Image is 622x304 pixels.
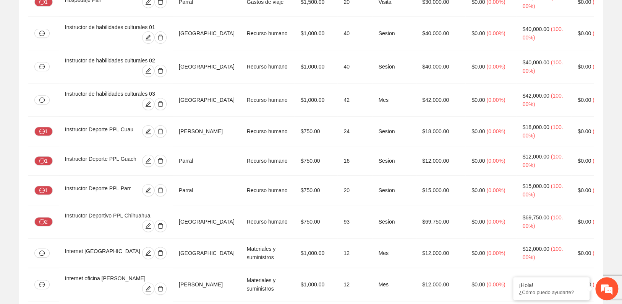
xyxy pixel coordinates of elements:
[471,158,485,164] span: $0.00
[65,211,167,220] div: Instructor Deportivo PPL Chihuahua
[486,250,505,256] span: ( 0.00% )
[142,220,154,232] button: edit
[155,128,166,134] span: delete
[65,274,167,283] div: Internet oficina [PERSON_NAME]
[65,90,167,98] div: Instructor de habilidades culturales 03
[34,280,50,289] button: message
[143,34,154,41] span: edit
[578,187,591,193] span: $0.00
[578,30,591,36] span: $0.00
[593,97,611,103] span: ( 0.00% )
[154,155,167,167] button: delete
[143,286,154,292] span: edit
[154,220,167,232] button: delete
[578,128,591,134] span: $0.00
[486,219,505,225] span: ( 0.00% )
[471,64,485,70] span: $0.00
[519,289,584,295] p: ¿Cómo puedo ayudarte?
[241,83,295,117] td: Recurso humano
[593,30,611,36] span: ( 0.00% )
[173,239,241,268] td: [GEOGRAPHIC_DATA]
[337,117,372,146] td: 24
[154,247,167,259] button: delete
[578,219,591,225] span: $0.00
[471,281,485,288] span: $0.00
[39,219,45,225] span: message
[372,176,416,205] td: Sesion
[337,17,372,50] td: 40
[241,205,295,239] td: Recurso humano
[142,65,154,77] button: edit
[372,83,416,117] td: Mes
[155,250,166,256] span: delete
[142,31,154,44] button: edit
[143,128,154,134] span: edit
[241,239,295,268] td: Materiales y suministros
[372,117,416,146] td: Sesion
[522,183,549,189] span: $15,000.00
[154,98,167,110] button: delete
[416,50,465,83] td: $40,000.00
[143,158,154,164] span: edit
[578,97,591,103] span: $0.00
[522,246,549,252] span: $12,000.00
[143,187,154,193] span: edit
[34,95,50,105] button: message
[471,97,485,103] span: $0.00
[295,146,338,176] td: $750.00
[522,93,549,99] span: $42,000.00
[486,187,505,193] span: ( 0.00% )
[173,176,241,205] td: Parral
[593,219,611,225] span: ( 0.00% )
[40,39,128,49] div: Chatee con nosotros ahora
[416,146,465,176] td: $12,000.00
[34,127,53,136] button: message1
[34,62,50,71] button: message
[65,23,167,31] div: Instructor de habilidades culturales 01
[241,146,295,176] td: Recurso humano
[416,205,465,239] td: $69,750.00
[142,155,154,167] button: edit
[155,187,166,193] span: delete
[34,248,50,258] button: message
[337,83,372,117] td: 42
[154,283,167,295] button: delete
[295,17,338,50] td: $1,000.00
[295,176,338,205] td: $750.00
[471,250,485,256] span: $0.00
[486,97,505,103] span: ( 0.00% )
[173,268,241,301] td: [PERSON_NAME]
[486,64,505,70] span: ( 0.00% )
[593,187,611,193] span: ( 0.00% )
[173,205,241,239] td: [GEOGRAPHIC_DATA]
[155,34,166,41] span: delete
[295,239,338,268] td: $1,000.00
[337,205,372,239] td: 93
[486,30,505,36] span: ( 0.00% )
[142,247,154,259] button: edit
[486,128,505,134] span: ( 0.00% )
[416,117,465,146] td: $18,000.00
[471,219,485,225] span: $0.00
[39,97,45,103] span: message
[416,239,465,268] td: $12,000.00
[155,101,166,107] span: delete
[155,158,166,164] span: delete
[486,281,505,288] span: ( 0.00% )
[295,268,338,301] td: $1,000.00
[143,101,154,107] span: edit
[471,187,485,193] span: $0.00
[295,205,338,239] td: $750.00
[593,64,611,70] span: ( 0.00% )
[154,65,167,77] button: delete
[241,176,295,205] td: Recurso humano
[4,209,146,236] textarea: Escriba su mensaje y pulse “Intro”
[522,124,549,130] span: $18,000.00
[34,29,50,38] button: message
[44,102,105,180] span: Estamos en línea.
[519,282,584,288] div: ¡Hola!
[522,154,549,160] span: $12,000.00
[143,68,154,74] span: edit
[416,176,465,205] td: $15,000.00
[39,250,45,256] span: message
